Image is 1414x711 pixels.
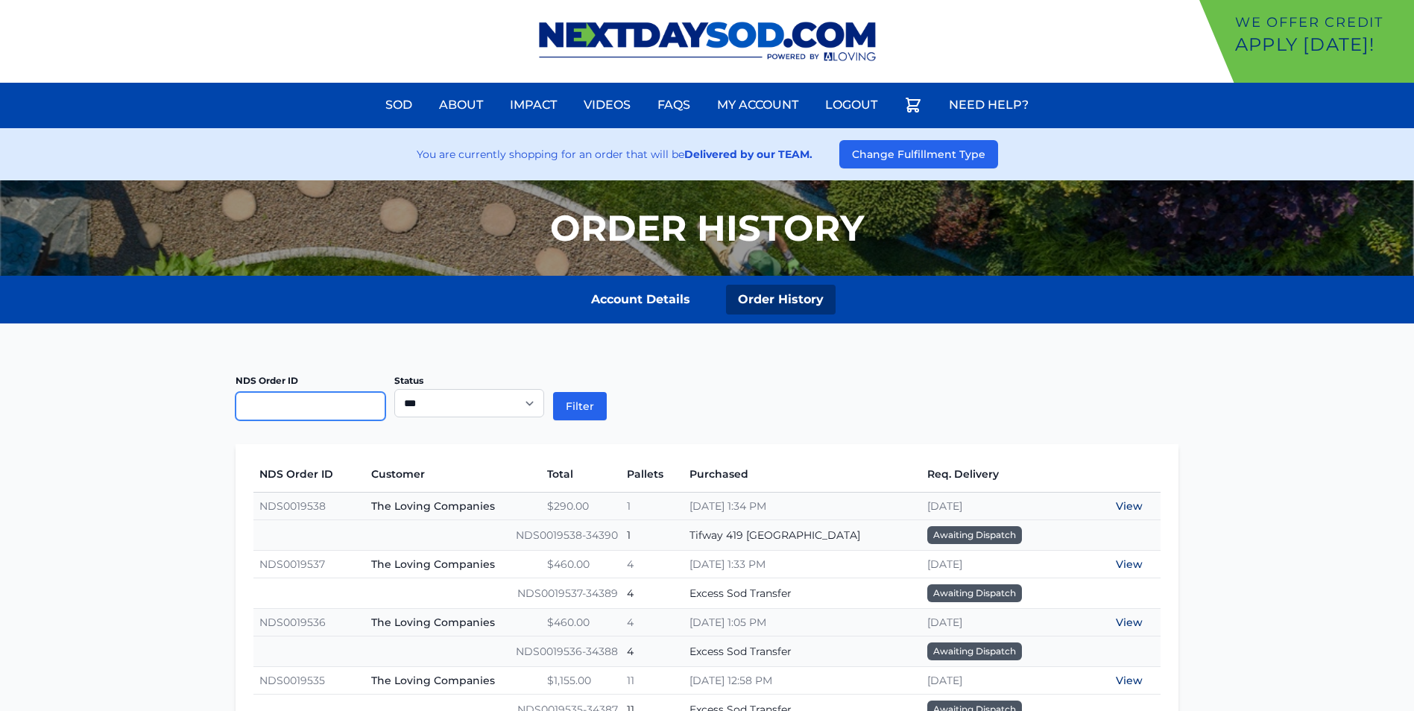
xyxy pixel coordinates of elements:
td: Excess Sod Transfer [684,636,921,667]
td: 11 [621,667,684,695]
a: NDS0019537 [259,557,325,571]
td: $460.00 [541,609,621,636]
p: Apply [DATE]! [1235,33,1408,57]
td: The Loving Companies [365,551,542,578]
td: $290.00 [541,493,621,520]
td: The Loving Companies [365,667,542,695]
td: NDS0019538-34390 [253,520,621,551]
span: Awaiting Dispatch [927,526,1022,544]
td: The Loving Companies [365,493,542,520]
a: FAQs [648,87,699,123]
strong: Delivered by our TEAM. [684,148,812,161]
td: 1 [621,520,684,551]
a: Need Help? [940,87,1038,123]
th: Req. Delivery [921,456,1067,493]
label: NDS Order ID [236,375,298,386]
th: Customer [365,456,542,493]
td: NDS0019537-34389 [253,578,621,609]
a: Order History [726,285,836,315]
a: NDS0019535 [259,674,325,687]
th: NDS Order ID [253,456,364,493]
td: 1 [621,493,684,520]
a: View [1116,499,1143,513]
th: Purchased [684,456,921,493]
a: Account Details [579,285,702,315]
td: [DATE] 1:34 PM [684,493,921,520]
td: [DATE] 1:33 PM [684,551,921,578]
td: Tifway 419 [GEOGRAPHIC_DATA] [684,520,921,551]
td: $1,155.00 [541,667,621,695]
label: Status [394,375,423,386]
th: Pallets [621,456,684,493]
span: Awaiting Dispatch [927,584,1022,602]
a: About [430,87,492,123]
td: [DATE] [921,667,1067,695]
button: Change Fulfillment Type [839,140,998,168]
a: Impact [501,87,566,123]
td: [DATE] 1:05 PM [684,609,921,636]
td: [DATE] [921,609,1067,636]
td: [DATE] [921,551,1067,578]
h1: Order History [550,210,864,246]
a: View [1116,557,1143,571]
td: NDS0019536-34388 [253,636,621,667]
a: NDS0019538 [259,499,326,513]
td: 4 [621,636,684,667]
button: Filter [553,392,607,420]
td: [DATE] 12:58 PM [684,667,921,695]
a: View [1116,674,1143,687]
td: $460.00 [541,551,621,578]
td: The Loving Companies [365,609,542,636]
td: Excess Sod Transfer [684,578,921,609]
td: [DATE] [921,493,1067,520]
td: 4 [621,609,684,636]
td: 4 [621,551,684,578]
a: Sod [376,87,421,123]
td: 4 [621,578,684,609]
a: Logout [816,87,886,123]
span: Awaiting Dispatch [927,642,1022,660]
a: NDS0019536 [259,616,326,629]
p: We offer Credit [1235,12,1408,33]
a: View [1116,616,1143,629]
a: Videos [575,87,640,123]
a: My Account [708,87,807,123]
th: Total [541,456,621,493]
